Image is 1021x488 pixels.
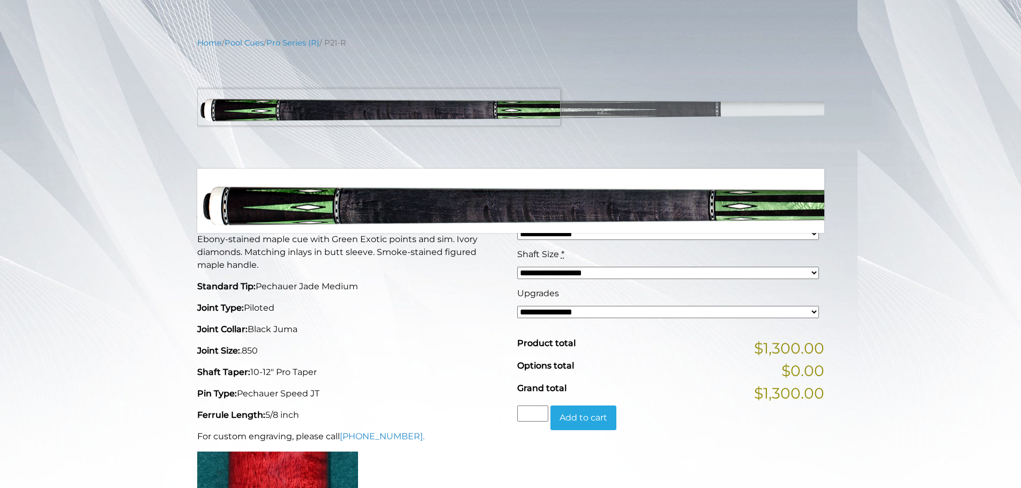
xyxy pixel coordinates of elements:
[197,302,504,314] p: Piloted
[340,431,424,441] a: [PHONE_NUMBER].
[266,38,319,48] a: Pro Series (R)
[197,367,250,377] strong: Shaft Taper:
[754,337,824,359] span: $1,300.00
[197,346,240,356] strong: Joint Size:
[517,288,559,298] span: Upgrades
[197,323,504,336] p: Black Juma
[197,37,824,49] nav: Breadcrumb
[517,180,526,198] span: $
[197,38,222,48] a: Home
[517,210,569,220] span: Cue Weight
[197,388,237,399] strong: Pin Type:
[517,361,574,371] span: Options total
[197,57,824,161] img: P21-R.png
[197,214,442,227] strong: This Pechauer pool cue takes 6-10 weeks to ship.
[197,366,504,379] p: 10-12" Pro Taper
[197,177,359,204] strong: P21-R Pool Cue
[197,430,504,443] p: For custom engraving, please call
[517,383,567,393] span: Grand total
[197,281,256,291] strong: Standard Tip:
[550,406,616,430] button: Add to cart
[197,303,244,313] strong: Joint Type:
[197,324,248,334] strong: Joint Collar:
[571,210,574,220] abbr: required
[517,338,576,348] span: Product total
[197,410,265,420] strong: Ferrule Length:
[197,387,504,400] p: Pechauer Speed JT
[561,249,564,259] abbr: required
[197,280,504,293] p: Pechauer Jade Medium
[517,180,587,198] bdi: 1,300.00
[197,344,504,357] p: .850
[754,382,824,404] span: $1,300.00
[517,406,548,422] input: Product quantity
[225,38,264,48] a: Pool Cues
[781,359,824,382] span: $0.00
[197,233,504,272] p: Ebony-stained maple cue with Green Exotic points and sim. Ivory diamonds. Matching inlays in butt...
[197,409,504,422] p: 5/8 inch
[517,249,559,259] span: Shaft Size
